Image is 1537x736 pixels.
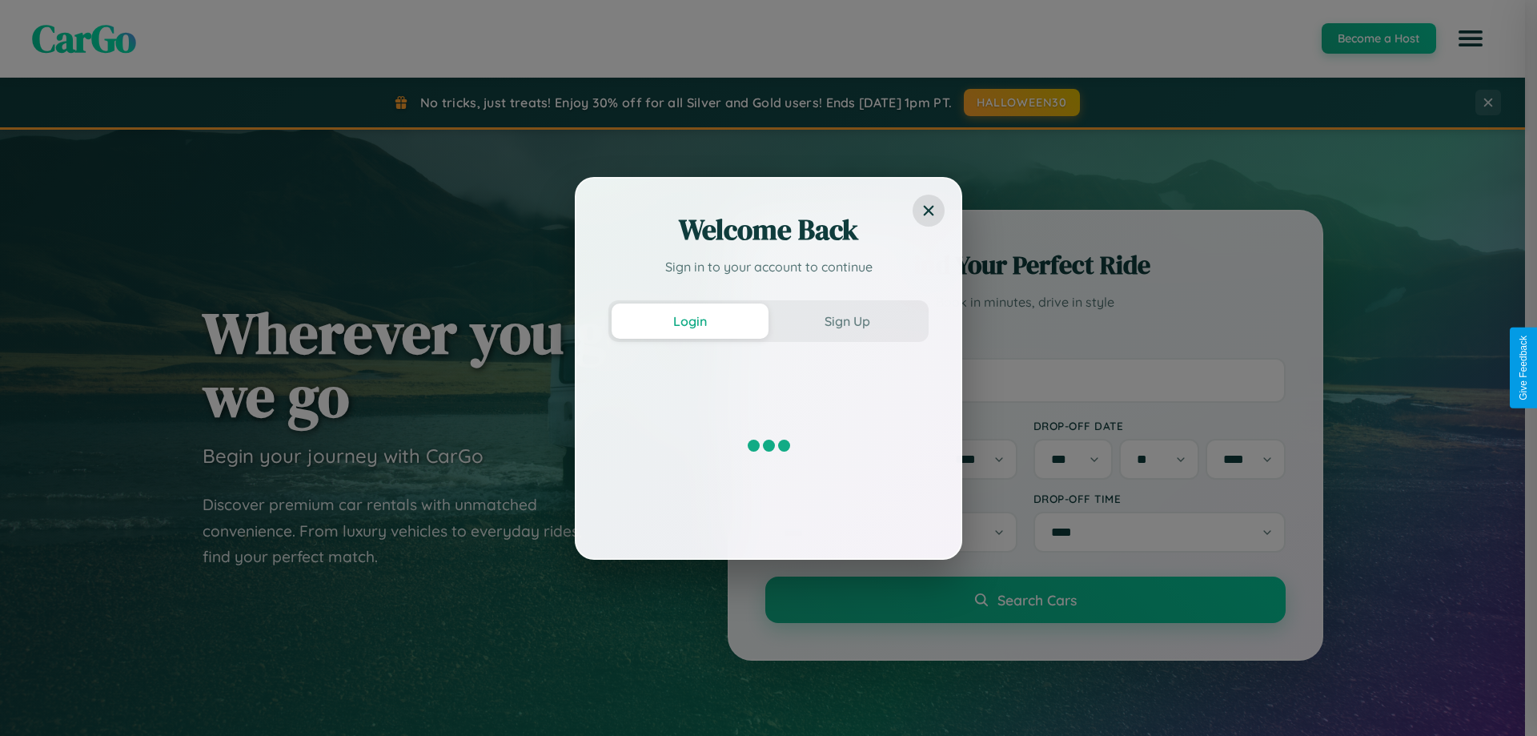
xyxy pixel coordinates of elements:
button: Login [612,304,768,339]
iframe: Intercom live chat [16,682,54,720]
h2: Welcome Back [608,211,929,249]
div: Give Feedback [1518,336,1529,400]
button: Sign Up [768,304,925,339]
p: Sign in to your account to continue [608,257,929,276]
